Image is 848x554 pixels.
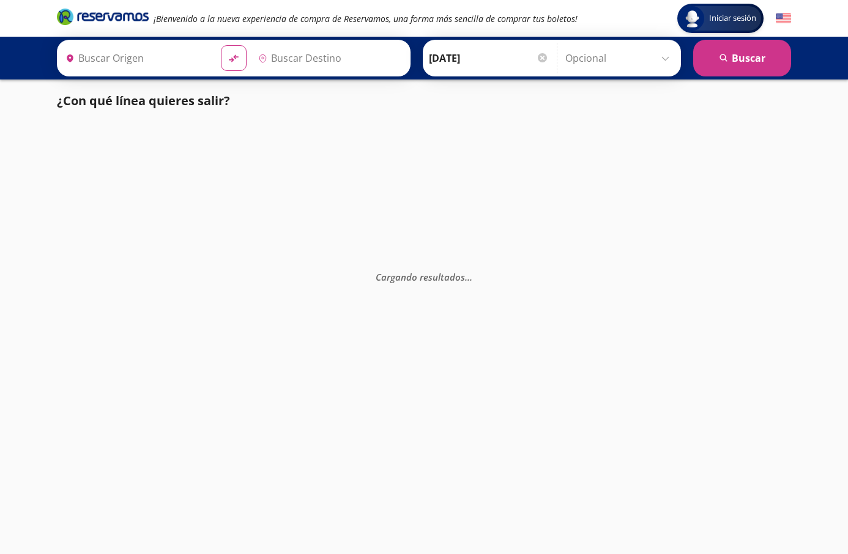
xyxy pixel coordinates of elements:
[465,271,467,283] span: .
[704,12,761,24] span: Iniciar sesión
[376,271,472,283] em: Cargando resultados
[57,7,149,29] a: Brand Logo
[776,11,791,26] button: English
[470,271,472,283] span: .
[467,271,470,283] span: .
[61,43,211,73] input: Buscar Origen
[565,43,675,73] input: Opcional
[693,40,791,76] button: Buscar
[429,43,549,73] input: Elegir Fecha
[253,43,404,73] input: Buscar Destino
[154,13,578,24] em: ¡Bienvenido a la nueva experiencia de compra de Reservamos, una forma más sencilla de comprar tus...
[57,7,149,26] i: Brand Logo
[57,92,230,110] p: ¿Con qué línea quieres salir?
